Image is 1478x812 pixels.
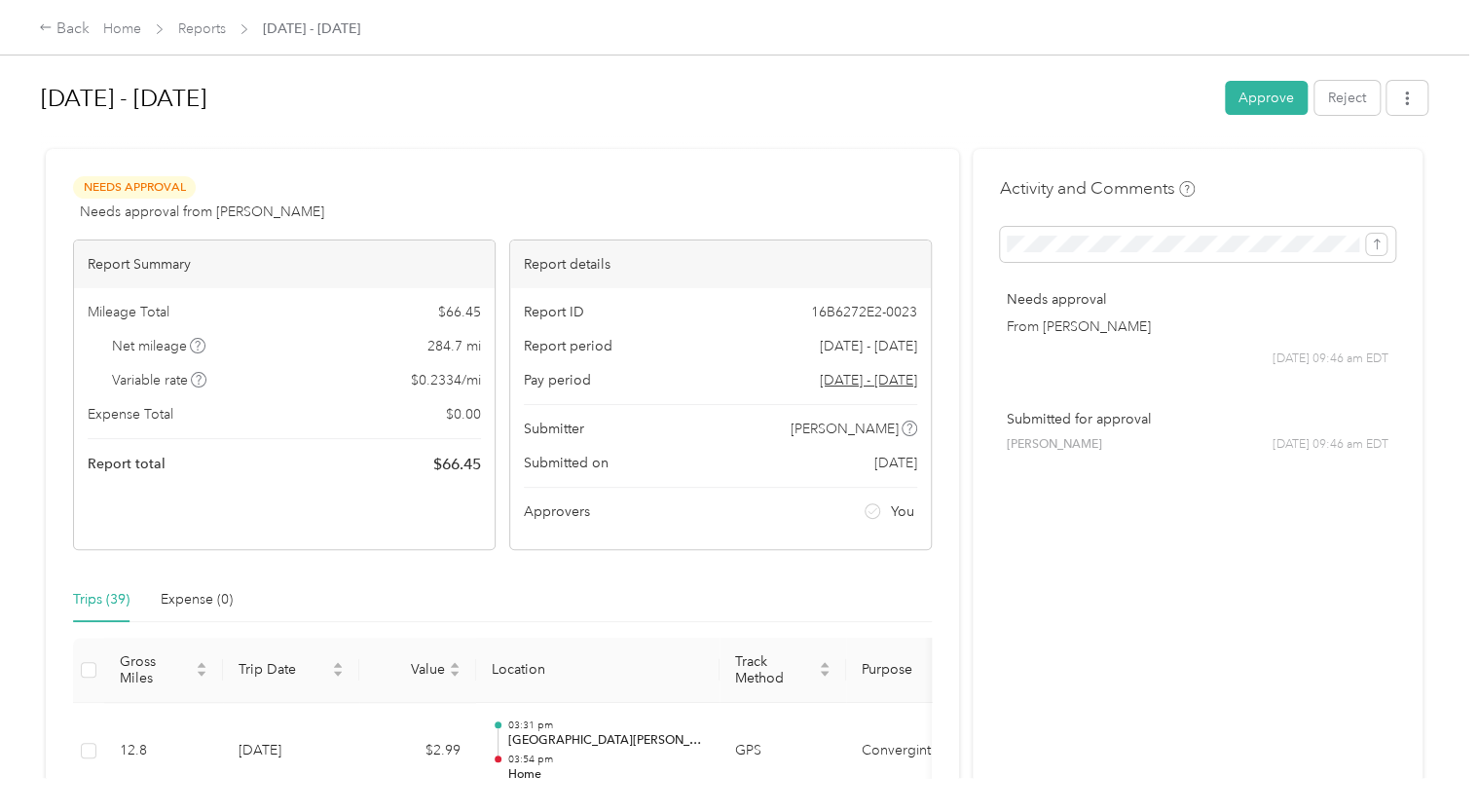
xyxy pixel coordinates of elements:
div: Expense (0) [161,589,233,610]
span: caret-up [332,659,344,671]
th: Location [476,638,720,703]
th: Track Method [720,638,846,703]
p: [GEOGRAPHIC_DATA][PERSON_NAME], [GEOGRAPHIC_DATA], [GEOGRAPHIC_DATA] [507,732,704,750]
span: Report total [88,454,166,474]
span: [PERSON_NAME] [791,419,899,439]
div: Report details [510,240,931,288]
span: caret-down [449,668,461,680]
th: Gross Miles [104,638,223,703]
td: GPS [720,703,846,800]
span: Approvers [524,501,590,522]
span: caret-down [196,668,207,680]
span: Pay period [524,370,591,390]
div: Back [39,18,90,41]
span: You [891,501,914,522]
span: Report ID [524,302,584,322]
p: 03:31 pm [507,719,704,732]
td: $2.99 [359,703,476,800]
a: Home [103,20,141,37]
p: Needs approval [1007,289,1388,310]
th: Purpose [846,638,992,703]
span: Variable rate [112,370,207,390]
span: Gross Miles [120,653,192,686]
span: caret-up [449,659,461,671]
span: Report period [524,336,612,356]
span: caret-down [332,668,344,680]
span: $ 0.2334 / mi [411,370,481,390]
button: Reject [1314,81,1380,115]
span: Submitted on [524,453,609,473]
span: [DATE] 09:46 am EDT [1273,436,1388,454]
span: Net mileage [112,336,206,356]
td: 12.8 [104,703,223,800]
span: Track Method [735,653,815,686]
p: From [PERSON_NAME] [1007,316,1388,337]
h4: Activity and Comments [1000,176,1195,201]
td: [DATE] [223,703,359,800]
td: Convergint Technologies [846,703,992,800]
span: [DATE] [874,453,917,473]
span: 284.7 mi [427,336,481,356]
a: Reports [178,20,226,37]
p: Submitted for approval [1007,409,1388,429]
span: [DATE] 09:46 am EDT [1273,351,1388,368]
div: Report Summary [74,240,495,288]
span: Go to pay period [820,370,917,390]
p: 03:54 pm [507,753,704,766]
span: Expense Total [88,404,173,424]
span: Value [375,661,445,678]
span: Mileage Total [88,302,169,322]
th: Value [359,638,476,703]
span: [PERSON_NAME] [1007,436,1102,454]
span: 16B6272E2-0023 [811,302,917,322]
span: caret-up [819,659,831,671]
th: Trip Date [223,638,359,703]
span: Needs Approval [73,176,196,199]
span: $ 0.00 [446,404,481,424]
div: Trips (39) [73,589,129,610]
p: Home [507,766,704,784]
span: Purpose [862,661,961,678]
button: Approve [1225,81,1308,115]
span: [DATE] - [DATE] [820,336,917,356]
span: $ 66.45 [433,453,481,476]
span: caret-up [196,659,207,671]
span: [DATE] - [DATE] [263,18,360,39]
span: caret-down [819,668,831,680]
iframe: Everlance-gr Chat Button Frame [1369,703,1478,812]
span: $ 66.45 [438,302,481,322]
span: Trip Date [239,661,328,678]
h1: Sep 1 - 30, 2025 [41,75,1211,122]
span: Submitter [524,419,584,439]
span: Needs approval from [PERSON_NAME] [80,202,324,222]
